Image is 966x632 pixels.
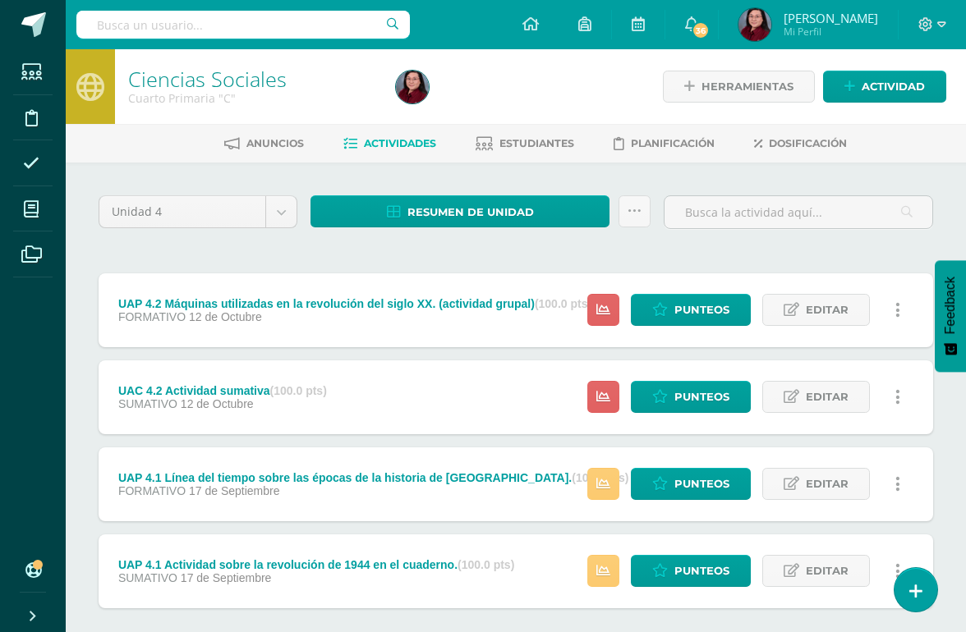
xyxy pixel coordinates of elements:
[181,571,272,584] span: 17 de Septiembre
[270,384,327,397] strong: (100.0 pts)
[118,297,591,310] div: UAP 4.2 Máquinas utilizadas en la revolución del siglo XX. (actividad grupal)
[663,71,815,103] a: Herramientas
[674,469,729,499] span: Punteos
[674,556,729,586] span: Punteos
[674,295,729,325] span: Punteos
[665,196,932,228] input: Busca la actividad aquí...
[674,382,729,412] span: Punteos
[784,10,878,26] span: [PERSON_NAME]
[862,71,925,102] span: Actividad
[692,21,710,39] span: 36
[476,131,574,157] a: Estudiantes
[631,294,751,326] a: Punteos
[118,384,327,397] div: UAC 4.2 Actividad sumativa
[614,131,715,157] a: Planificación
[535,297,591,310] strong: (100.0 pts)
[181,397,254,410] span: 12 de Octubre
[631,137,715,149] span: Planificación
[118,484,186,497] span: FORMATIVO
[407,197,534,227] span: Resumen de unidad
[738,8,771,41] img: e5e26e5e5795fdc4a84fafef7f935863.png
[935,260,966,372] button: Feedback - Mostrar encuesta
[118,558,514,571] div: UAP 4.1 Actividad sobre la revolución de 1944 en el cuaderno.
[224,131,304,157] a: Anuncios
[128,90,376,106] div: Cuarto Primaria 'C'
[631,381,751,413] a: Punteos
[701,71,793,102] span: Herramientas
[112,196,253,227] span: Unidad 4
[118,397,177,410] span: SUMATIVO
[343,131,436,157] a: Actividades
[364,137,436,149] span: Actividades
[246,137,304,149] span: Anuncios
[754,131,847,157] a: Dosificación
[499,137,574,149] span: Estudiantes
[310,195,609,227] a: Resumen de unidad
[118,571,177,584] span: SUMATIVO
[806,382,849,412] span: Editar
[76,11,410,39] input: Busca un usuario...
[128,67,376,90] h1: Ciencias Sociales
[943,277,958,334] span: Feedback
[118,471,629,484] div: UAP 4.1 Línea del tiempo sobre las épocas de la historia de [GEOGRAPHIC_DATA].
[128,65,287,93] a: Ciencias Sociales
[806,295,849,325] span: Editar
[189,310,262,323] span: 12 de Octubre
[806,469,849,499] span: Editar
[99,196,297,227] a: Unidad 4
[806,556,849,586] span: Editar
[189,484,280,497] span: 17 de Septiembre
[396,71,429,103] img: e5e26e5e5795fdc4a84fafef7f935863.png
[631,555,751,587] a: Punteos
[769,137,847,149] span: Dosificación
[118,310,186,323] span: FORMATIVO
[784,25,878,39] span: Mi Perfil
[631,468,751,500] a: Punteos
[458,558,514,571] strong: (100.0 pts)
[823,71,946,103] a: Actividad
